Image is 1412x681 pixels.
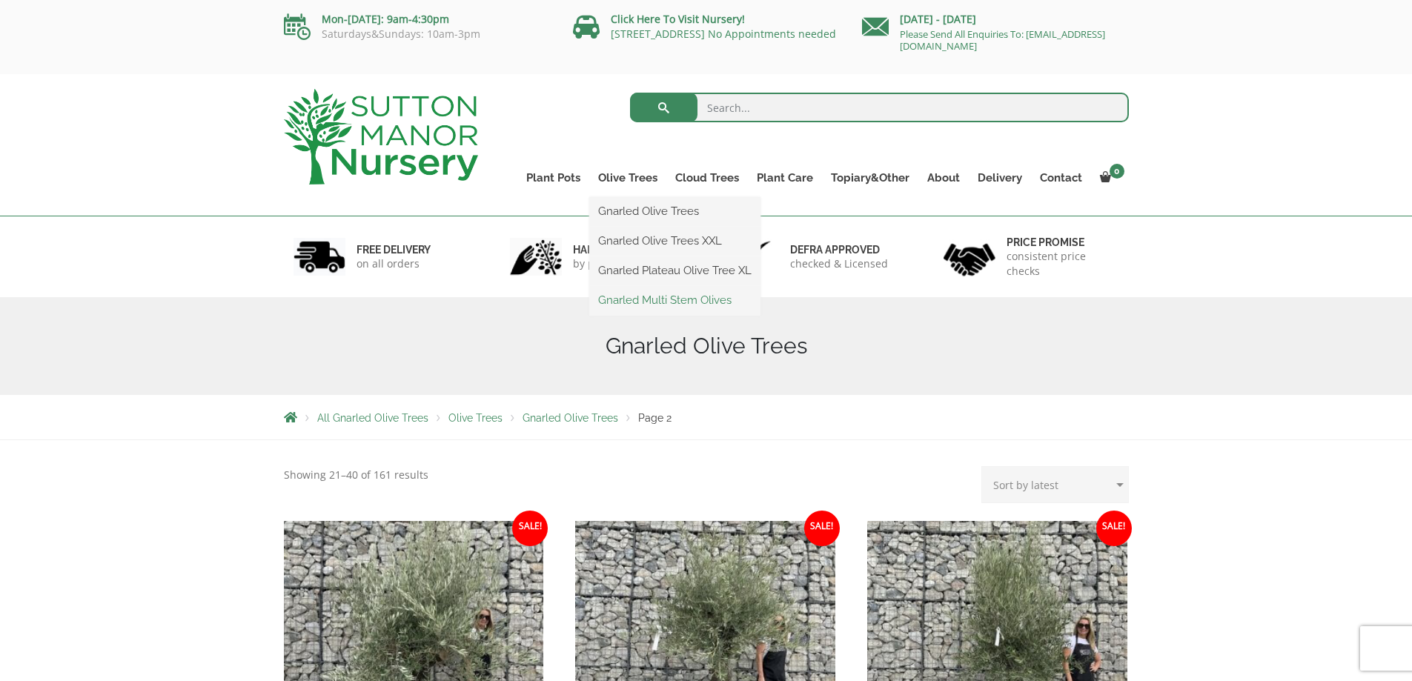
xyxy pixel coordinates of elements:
[284,411,1129,423] nav: Breadcrumbs
[790,243,888,256] h6: Defra approved
[981,466,1129,503] select: Shop order
[1096,511,1132,546] span: Sale!
[284,89,478,185] img: logo
[1091,167,1129,188] a: 0
[589,259,760,282] a: Gnarled Plateau Olive Tree XL
[804,511,840,546] span: Sale!
[284,333,1129,359] h1: Gnarled Olive Trees
[573,256,654,271] p: by professionals
[573,243,654,256] h6: hand picked
[294,238,345,276] img: 1.jpg
[1031,167,1091,188] a: Contact
[589,167,666,188] a: Olive Trees
[284,10,551,28] p: Mon-[DATE]: 9am-4:30pm
[1110,164,1124,179] span: 0
[589,230,760,252] a: Gnarled Olive Trees XXL
[969,167,1031,188] a: Delivery
[790,256,888,271] p: checked & Licensed
[900,27,1105,53] a: Please Send All Enquiries To: [EMAIL_ADDRESS][DOMAIN_NAME]
[638,412,672,424] span: Page 2
[822,167,918,188] a: Topiary&Other
[748,167,822,188] a: Plant Care
[510,238,562,276] img: 2.jpg
[1007,236,1119,249] h6: Price promise
[317,412,428,424] a: All Gnarled Olive Trees
[448,412,503,424] a: Olive Trees
[918,167,969,188] a: About
[357,243,431,256] h6: FREE DELIVERY
[630,93,1129,122] input: Search...
[284,466,428,484] p: Showing 21–40 of 161 results
[862,10,1129,28] p: [DATE] - [DATE]
[1007,249,1119,279] p: consistent price checks
[523,412,618,424] a: Gnarled Olive Trees
[589,289,760,311] a: Gnarled Multi Stem Olives
[284,28,551,40] p: Saturdays&Sundays: 10am-3pm
[357,256,431,271] p: on all orders
[666,167,748,188] a: Cloud Trees
[611,12,745,26] a: Click Here To Visit Nursery!
[589,200,760,222] a: Gnarled Olive Trees
[611,27,836,41] a: [STREET_ADDRESS] No Appointments needed
[517,167,589,188] a: Plant Pots
[512,511,548,546] span: Sale!
[944,234,995,279] img: 4.jpg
